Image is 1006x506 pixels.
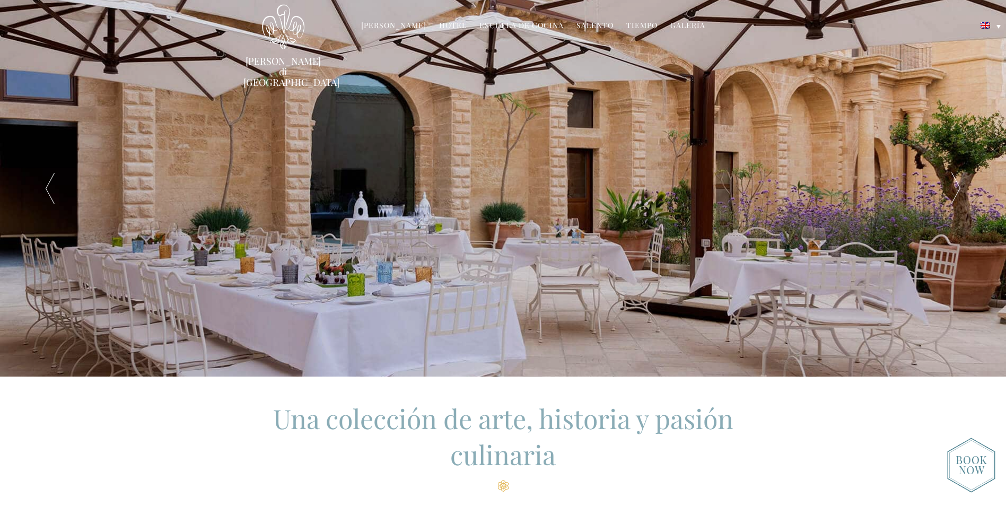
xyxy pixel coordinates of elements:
a: Hotel [439,20,467,32]
a: Tiempo [626,20,658,32]
a: [PERSON_NAME] [361,20,426,32]
img: new-booknow.png [947,438,995,493]
a: Galería [670,20,705,32]
a: Salento [576,20,614,32]
img: Castello di Ugento [262,4,304,49]
a: Escuela de cocina [479,20,564,32]
span: Una colección de arte, historia y pasión culinaria [273,400,733,472]
a: [PERSON_NAME] di [GEOGRAPHIC_DATA] [243,56,323,88]
img: Inglés [981,22,990,29]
